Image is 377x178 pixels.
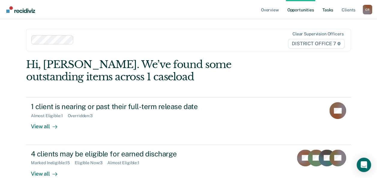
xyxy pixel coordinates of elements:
div: C R [363,5,372,14]
div: 4 clients may be eligible for earned discharge [31,150,241,158]
div: Marked Ineligible : 15 [31,160,75,165]
button: Profile dropdown button [363,5,372,14]
div: Overridden : 3 [68,113,97,118]
div: Clear supervision officers [292,31,343,37]
a: 1 client is nearing or past their full-term release dateAlmost Eligible:1Overridden:3View all [26,97,351,144]
span: DISTRICT OFFICE 7 [288,39,345,49]
img: Recidiviz [6,6,35,13]
div: Hi, [PERSON_NAME]. We’ve found some outstanding items across 1 caseload [26,58,286,83]
div: View all [31,118,64,130]
div: 1 client is nearing or past their full-term release date [31,102,241,111]
div: Almost Eligible : 1 [107,160,144,165]
div: Eligible Now : 3 [75,160,107,165]
div: Almost Eligible : 1 [31,113,68,118]
div: View all [31,165,64,177]
div: Open Intercom Messenger [357,158,371,172]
